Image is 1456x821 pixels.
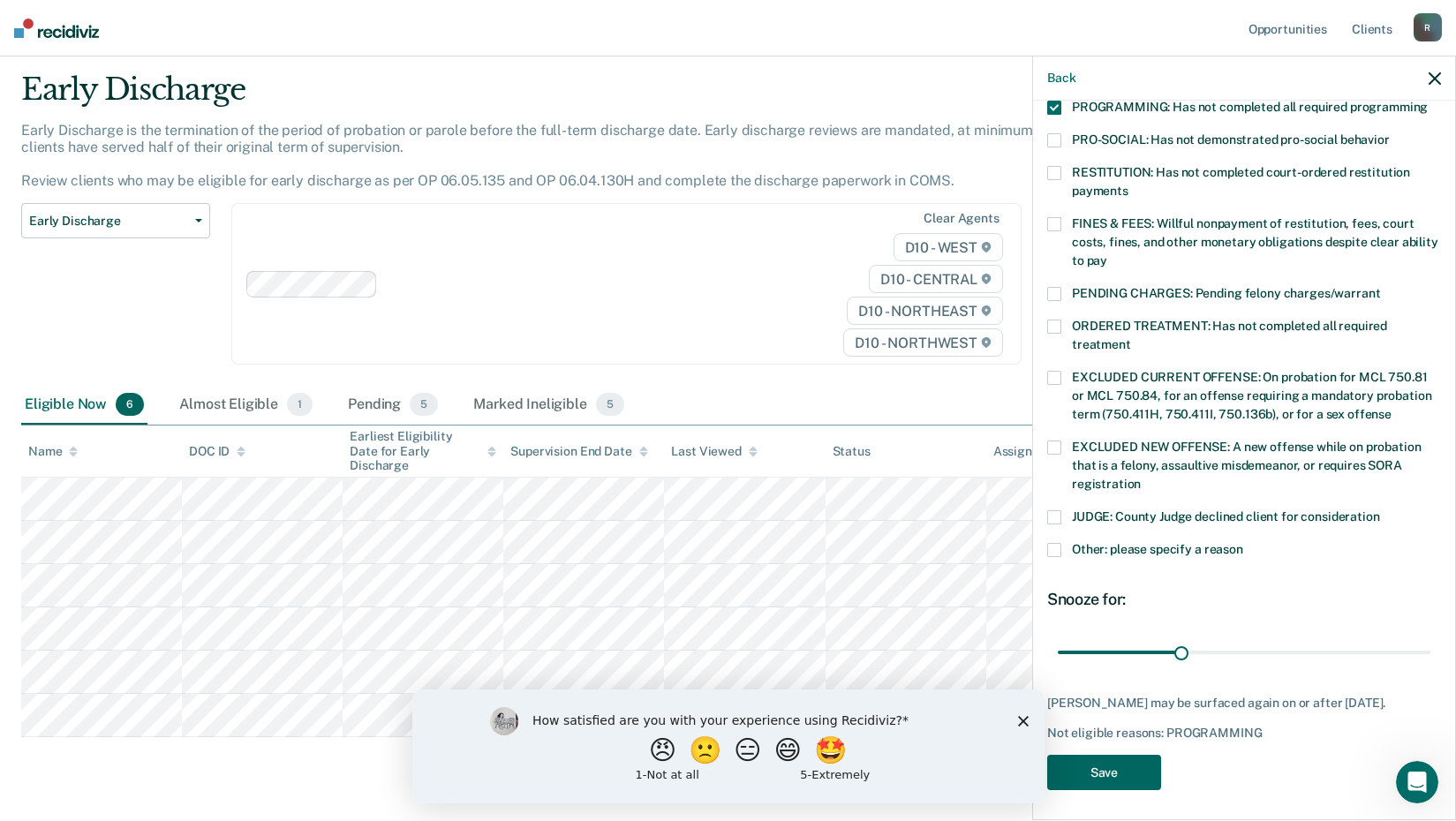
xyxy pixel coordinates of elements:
span: FINES & FEES: Willful nonpayment of restitution, fees, court costs, fines, and other monetary obl... [1072,216,1438,267]
div: Pending [344,386,441,425]
div: Supervision End Date [510,444,647,459]
button: Back [1047,71,1075,86]
span: PRO-SOCIAL: Has not demonstrated pro-social behavior [1072,132,1390,147]
span: 6 [116,393,144,416]
div: Status [833,444,871,459]
div: Last Viewed [671,444,757,459]
div: Eligible Now [21,386,147,425]
div: Assigned to [993,444,1076,459]
button: Save [1047,755,1161,791]
span: PROGRAMMING: Has not completed all required programming [1072,100,1428,114]
span: EXCLUDED CURRENT OFFENSE: On probation for MCL 750.81 or MCL 750.84, for an offense requiring a m... [1072,370,1431,421]
span: D10 - CENTRAL [869,265,1003,293]
span: 5 [596,393,624,416]
div: Almost Eligible [176,386,316,425]
div: Name [28,444,78,459]
span: Other: please specify a reason [1072,542,1243,556]
div: R [1414,13,1442,41]
div: Early Discharge [21,72,1113,122]
div: Clear agents [924,211,999,226]
div: [PERSON_NAME] may be surfaced again on or after [DATE]. [1047,696,1441,711]
span: ORDERED TREATMENT: Has not completed all required treatment [1072,319,1387,351]
span: Early Discharge [29,214,188,229]
span: D10 - WEST [894,233,1003,261]
img: Recidiviz [14,19,99,38]
span: PENDING CHARGES: Pending felony charges/warrant [1072,286,1380,300]
div: Not eligible reasons: PROGRAMMING [1047,726,1441,741]
p: Early Discharge is the termination of the period of probation or parole before the full-term disc... [21,122,1071,190]
span: 5 [410,393,438,416]
iframe: Intercom live chat [1396,761,1438,803]
iframe: Survey by Kim from Recidiviz [412,689,1045,803]
div: Earliest Eligibility Date for Early Discharge [350,429,496,473]
span: RESTITUTION: Has not completed court-ordered restitution payments [1072,165,1410,198]
div: DOC ID [189,444,245,459]
div: Marked Ineligible [470,386,628,425]
span: D10 - NORTHWEST [843,328,1002,357]
span: 1 [287,393,313,416]
span: D10 - NORTHEAST [847,297,1002,325]
span: JUDGE: County Judge declined client for consideration [1072,509,1380,523]
div: Snooze for: [1047,590,1441,609]
span: EXCLUDED NEW OFFENSE: A new offense while on probation that is a felony, assaultive misdemeanor, ... [1072,440,1421,491]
